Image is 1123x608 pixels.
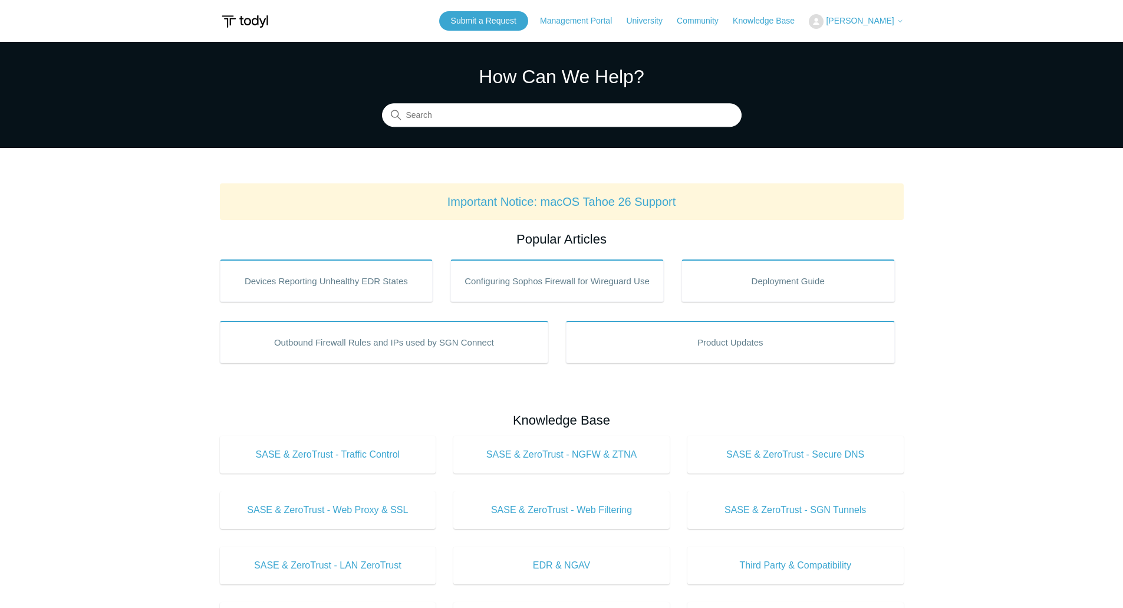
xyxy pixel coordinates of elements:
[220,229,904,249] h2: Popular Articles
[471,503,652,517] span: SASE & ZeroTrust - Web Filtering
[471,558,652,573] span: EDR & NGAV
[453,436,670,474] a: SASE & ZeroTrust - NGFW & ZTNA
[220,436,436,474] a: SASE & ZeroTrust - Traffic Control
[382,104,742,127] input: Search
[705,448,886,462] span: SASE & ZeroTrust - Secure DNS
[809,14,903,29] button: [PERSON_NAME]
[453,547,670,584] a: EDR & NGAV
[705,503,886,517] span: SASE & ZeroTrust - SGN Tunnels
[471,448,652,462] span: SASE & ZeroTrust - NGFW & ZTNA
[626,15,674,27] a: University
[238,558,419,573] span: SASE & ZeroTrust - LAN ZeroTrust
[220,491,436,529] a: SASE & ZeroTrust - Web Proxy & SSL
[733,15,806,27] a: Knowledge Base
[687,547,904,584] a: Third Party & Compatibility
[681,259,895,302] a: Deployment Guide
[220,259,433,302] a: Devices Reporting Unhealthy EDR States
[220,11,270,32] img: Todyl Support Center Help Center home page
[566,321,895,363] a: Product Updates
[705,558,886,573] span: Third Party & Compatibility
[220,410,904,430] h2: Knowledge Base
[220,547,436,584] a: SASE & ZeroTrust - LAN ZeroTrust
[540,15,624,27] a: Management Portal
[439,11,528,31] a: Submit a Request
[220,321,549,363] a: Outbound Firewall Rules and IPs used by SGN Connect
[450,259,664,302] a: Configuring Sophos Firewall for Wireguard Use
[447,195,676,208] a: Important Notice: macOS Tahoe 26 Support
[687,436,904,474] a: SASE & ZeroTrust - Secure DNS
[687,491,904,529] a: SASE & ZeroTrust - SGN Tunnels
[826,16,894,25] span: [PERSON_NAME]
[382,63,742,91] h1: How Can We Help?
[238,503,419,517] span: SASE & ZeroTrust - Web Proxy & SSL
[677,15,730,27] a: Community
[453,491,670,529] a: SASE & ZeroTrust - Web Filtering
[238,448,419,462] span: SASE & ZeroTrust - Traffic Control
